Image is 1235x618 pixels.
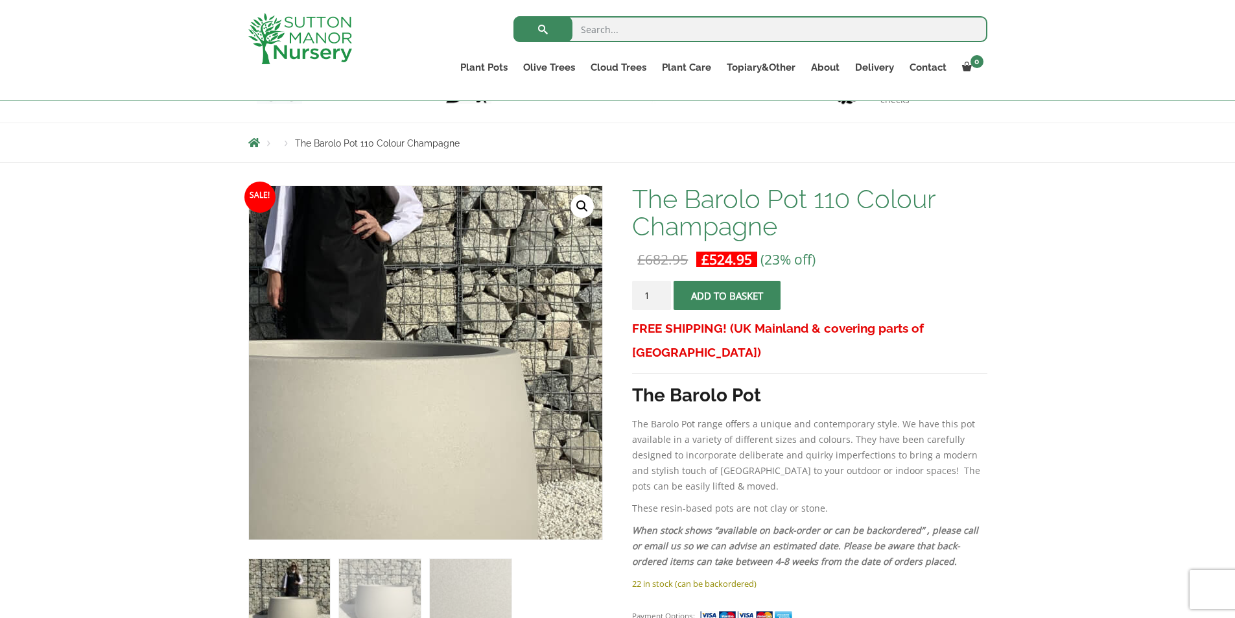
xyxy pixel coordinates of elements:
[583,58,654,77] a: Cloud Trees
[632,524,978,567] em: When stock shows “available on back-order or can be backordered” , please call or email us so we ...
[570,195,594,218] a: View full-screen image gallery
[637,250,688,268] bdi: 682.95
[632,501,987,516] p: These resin-based pots are not clay or stone.
[632,416,987,494] p: The Barolo Pot range offers a unique and contemporary style. We have this pot available in a vari...
[244,182,276,213] span: Sale!
[248,13,352,64] img: logo
[295,138,460,149] span: The Barolo Pot 110 Colour Champagne
[654,58,719,77] a: Plant Care
[954,58,987,77] a: 0
[637,250,645,268] span: £
[674,281,781,310] button: Add to basket
[760,250,816,268] span: (23% off)
[632,185,987,240] h1: The Barolo Pot 110 Colour Champagne
[902,58,954,77] a: Contact
[701,250,752,268] bdi: 524.95
[701,250,709,268] span: £
[515,58,583,77] a: Olive Trees
[632,576,987,591] p: 22 in stock (can be backordered)
[632,385,761,406] strong: The Barolo Pot
[453,58,515,77] a: Plant Pots
[513,16,987,42] input: Search...
[970,55,983,68] span: 0
[248,137,987,148] nav: Breadcrumbs
[803,58,847,77] a: About
[632,316,987,364] h3: FREE SHIPPING! (UK Mainland & covering parts of [GEOGRAPHIC_DATA])
[632,281,671,310] input: Product quantity
[847,58,902,77] a: Delivery
[719,58,803,77] a: Topiary&Other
